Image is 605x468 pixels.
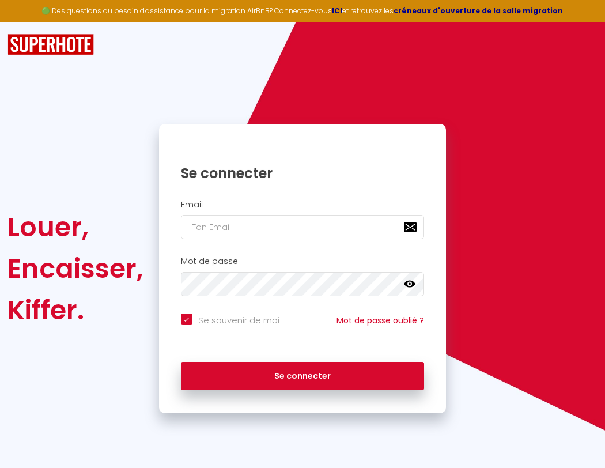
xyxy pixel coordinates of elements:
[336,315,424,326] a: Mot de passe oublié ?
[7,248,143,289] div: Encaisser,
[7,34,94,55] img: SuperHote logo
[181,362,425,391] button: Se connecter
[7,289,143,331] div: Kiffer.
[7,206,143,248] div: Louer,
[181,256,425,266] h2: Mot de passe
[181,164,425,182] h1: Se connecter
[181,215,425,239] input: Ton Email
[181,200,425,210] h2: Email
[332,6,342,16] a: ICI
[394,6,563,16] a: créneaux d'ouverture de la salle migration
